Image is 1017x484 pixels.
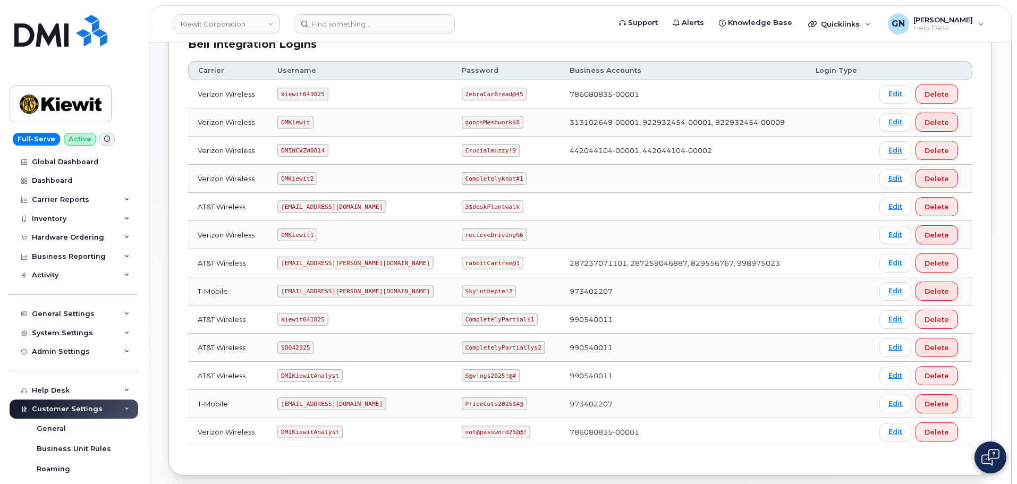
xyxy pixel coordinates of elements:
[560,390,806,418] td: 973402207
[913,15,973,24] span: [PERSON_NAME]
[462,397,527,410] code: PriceCuts2025$#@
[892,18,905,30] span: GN
[188,108,268,137] td: Verizon Wireless
[188,37,972,52] div: Bell Integration Logins
[925,343,949,353] span: Delete
[188,221,268,249] td: Verizon Wireless
[925,174,949,184] span: Delete
[916,113,958,132] button: Delete
[879,254,911,273] a: Edit
[277,200,386,213] code: [EMAIL_ADDRESS][DOMAIN_NAME]
[879,113,911,132] a: Edit
[879,395,911,413] a: Edit
[916,394,958,413] button: Delete
[277,397,386,410] code: [EMAIL_ADDRESS][DOMAIN_NAME]
[916,282,958,301] button: Delete
[188,277,268,305] td: T-Mobile
[560,277,806,305] td: 973402207
[916,169,958,188] button: Delete
[728,18,792,28] span: Knowledge Base
[806,61,870,80] th: Login Type
[462,172,527,185] code: Completelyknot#1
[294,14,455,33] input: Find something...
[879,85,911,104] a: Edit
[560,305,806,334] td: 990540011
[916,225,958,244] button: Delete
[462,200,523,213] code: 3$deskPlantwalk
[277,426,343,438] code: DMIKiewitAnalyst
[452,61,560,80] th: Password
[925,258,949,268] span: Delete
[879,226,911,244] a: Edit
[277,257,434,269] code: [EMAIL_ADDRESS][PERSON_NAME][DOMAIN_NAME]
[188,61,268,80] th: Carrier
[277,285,434,298] code: [EMAIL_ADDRESS][PERSON_NAME][DOMAIN_NAME]
[188,362,268,390] td: AT&T Wireless
[925,230,949,240] span: Delete
[188,390,268,418] td: T-Mobile
[879,169,911,188] a: Edit
[879,367,911,385] a: Edit
[560,362,806,390] td: 990540011
[925,146,949,156] span: Delete
[277,369,343,382] code: DMIKiewitAnalyst
[925,315,949,325] span: Delete
[981,449,999,466] img: Open chat
[462,341,545,354] code: CompletelyPartially$2
[462,228,527,241] code: recieveDriving%6
[188,418,268,446] td: Verizon Wireless
[665,12,711,33] a: Alerts
[277,341,313,354] code: SD042325
[277,228,317,241] code: OMKiewit1
[277,313,328,326] code: kiewit041825
[916,141,958,160] button: Delete
[925,89,949,99] span: Delete
[462,88,527,100] code: ZebraCarBread@45
[462,116,523,129] code: goopsMeshwork$8
[560,249,806,277] td: 287237071101, 287259046887, 829556767, 998975023
[879,423,911,441] a: Edit
[913,24,973,32] span: Help Desk
[880,13,991,35] div: Geoffrey Newport
[462,369,520,382] code: S@v!ngs2025!@#
[277,116,313,129] code: OMKiewit
[925,427,949,437] span: Delete
[188,249,268,277] td: AT&T Wireless
[916,338,958,357] button: Delete
[560,108,806,137] td: 313102649-00001, 922932454-00001, 922932454-00009
[188,334,268,362] td: AT&T Wireless
[711,12,800,33] a: Knowledge Base
[879,338,911,357] a: Edit
[560,334,806,362] td: 990540011
[188,193,268,221] td: AT&T Wireless
[879,282,911,301] a: Edit
[916,253,958,273] button: Delete
[925,286,949,296] span: Delete
[560,418,806,446] td: 786080835-00001
[188,80,268,108] td: Verizon Wireless
[821,20,860,28] span: Quicklinks
[879,198,911,216] a: Edit
[188,165,268,193] td: Verizon Wireless
[268,61,452,80] th: Username
[916,197,958,216] button: Delete
[560,137,806,165] td: 442044104-00001, 442044104-00002
[277,144,328,157] code: DMINCVZW0814
[462,426,531,438] code: not@password25@@!
[188,305,268,334] td: AT&T Wireless
[462,313,538,326] code: CompletelyPartial$1
[925,399,949,409] span: Delete
[916,84,958,104] button: Delete
[628,18,658,28] span: Support
[916,310,958,329] button: Delete
[462,285,516,298] code: Skyinthepie!2
[916,422,958,441] button: Delete
[174,14,280,33] a: Kiewit Corporation
[925,202,949,212] span: Delete
[879,310,911,329] a: Edit
[462,144,520,157] code: Crucialmuzzy!9
[925,371,949,381] span: Delete
[560,80,806,108] td: 786080835-00001
[801,13,878,35] div: Quicklinks
[925,117,949,128] span: Delete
